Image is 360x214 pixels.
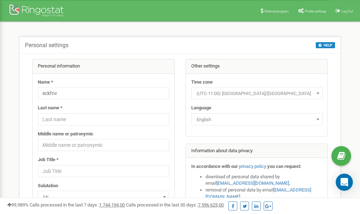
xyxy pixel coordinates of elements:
span: 99,989% [7,202,29,208]
strong: you can request: [267,164,301,169]
u: 7 596 625,00 [198,202,224,208]
a: [EMAIL_ADDRESS][DOMAIN_NAME] [217,180,289,186]
a: privacy policy [239,164,266,169]
input: Last name [38,113,169,125]
div: Open Intercom Messenger [336,174,353,191]
label: Time zone [191,79,213,86]
span: Calls processed in the last 30 days : [126,202,224,208]
label: Middle name or patronymic [38,131,93,138]
li: removal of personal data by email , [206,187,323,200]
label: Last name * [38,105,62,111]
span: English [194,115,320,125]
span: Referral program [264,9,289,13]
label: Salutation [38,183,58,189]
span: Profile settings [305,9,326,13]
u: 1 744 194,00 [99,202,125,208]
strong: In accordance with our [191,164,238,169]
span: Mr. [40,192,167,202]
input: Name [38,87,169,99]
span: Log Out [341,9,353,13]
button: HELP [316,42,335,48]
label: Language [191,105,211,111]
span: (UTC-11:00) Pacific/Midway [191,87,323,99]
span: Calls processed in the last 7 days : [30,202,125,208]
div: Other settings [186,59,328,74]
div: Personal information [32,59,174,74]
label: Job Title * [38,156,59,163]
span: (UTC-11:00) Pacific/Midway [194,89,320,99]
input: Middle name or patronymic [38,139,169,151]
label: Name * [38,79,53,86]
span: English [191,113,323,125]
input: Job Title [38,165,169,177]
li: download of personal data shared by email , [206,174,323,187]
div: Information about data privacy [186,144,328,158]
h5: Personal settings [25,42,69,49]
span: Mr. [38,191,169,203]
